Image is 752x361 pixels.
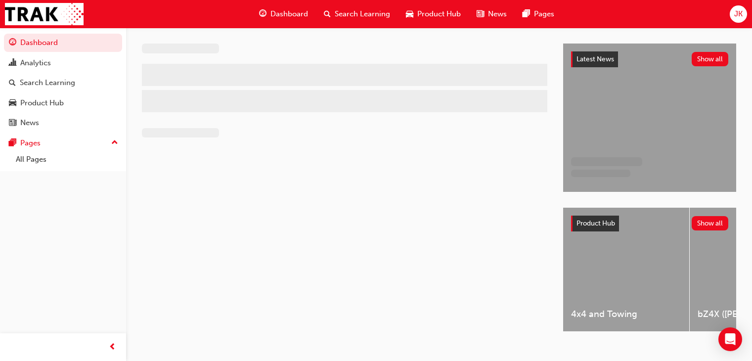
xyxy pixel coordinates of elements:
button: Pages [4,134,122,152]
a: 4x4 and Towing [563,208,689,331]
span: pages-icon [523,8,530,20]
span: search-icon [9,79,16,88]
span: car-icon [9,99,16,108]
span: Dashboard [270,8,308,20]
a: Latest NewsShow all [571,51,728,67]
span: news-icon [9,119,16,128]
span: News [488,8,507,20]
a: Dashboard [4,34,122,52]
a: news-iconNews [469,4,515,24]
a: search-iconSearch Learning [316,4,398,24]
a: guage-iconDashboard [251,4,316,24]
span: JK [734,8,743,20]
span: car-icon [406,8,413,20]
a: News [4,114,122,132]
a: Search Learning [4,74,122,92]
div: Product Hub [20,97,64,109]
span: pages-icon [9,139,16,148]
button: Show all [692,216,729,230]
a: Product HubShow all [571,216,728,231]
span: chart-icon [9,59,16,68]
a: Analytics [4,54,122,72]
button: JK [730,5,747,23]
span: prev-icon [109,341,116,354]
button: DashboardAnalyticsSearch LearningProduct HubNews [4,32,122,134]
a: Product Hub [4,94,122,112]
span: news-icon [477,8,484,20]
div: Open Intercom Messenger [718,327,742,351]
span: search-icon [324,8,331,20]
span: Pages [534,8,554,20]
img: Trak [5,3,84,25]
span: guage-icon [259,8,266,20]
span: guage-icon [9,39,16,47]
a: pages-iconPages [515,4,562,24]
span: Product Hub [576,219,615,227]
span: Latest News [576,55,614,63]
span: Product Hub [417,8,461,20]
a: car-iconProduct Hub [398,4,469,24]
div: Analytics [20,57,51,69]
button: Show all [692,52,729,66]
span: up-icon [111,136,118,149]
div: Search Learning [20,77,75,89]
a: All Pages [12,152,122,167]
div: Pages [20,137,41,149]
div: News [20,117,39,129]
span: 4x4 and Towing [571,309,681,320]
span: Search Learning [335,8,390,20]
